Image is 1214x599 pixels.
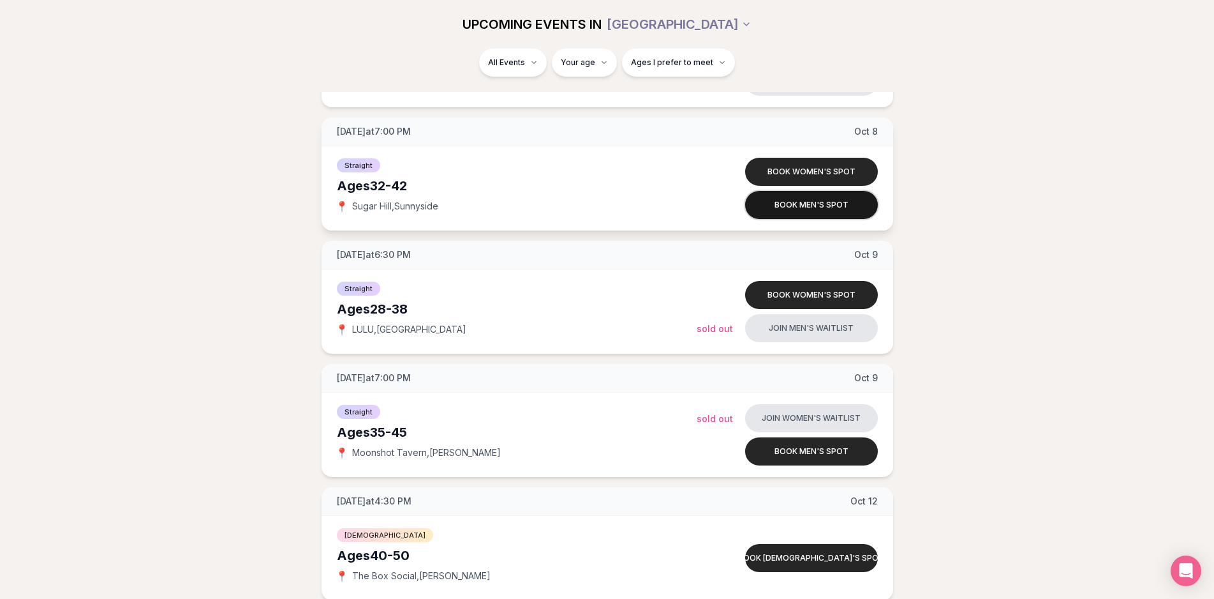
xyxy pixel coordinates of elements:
[337,571,347,581] span: 📍
[745,281,878,309] button: Book women's spot
[745,544,878,572] button: Book [DEMOGRAPHIC_DATA]'s spot
[337,248,411,261] span: [DATE] at 6:30 PM
[631,57,713,68] span: Ages I prefer to meet
[854,248,878,261] span: Oct 9
[337,324,347,335] span: 📍
[337,158,380,172] span: Straight
[352,323,466,336] span: LULU , [GEOGRAPHIC_DATA]
[745,404,878,432] button: Join women's waitlist
[337,495,411,508] span: [DATE] at 4:30 PM
[745,437,878,466] button: Book men's spot
[463,15,602,33] span: UPCOMING EVENTS IN
[337,372,411,384] span: [DATE] at 7:00 PM
[337,125,411,138] span: [DATE] at 7:00 PM
[607,10,751,38] button: [GEOGRAPHIC_DATA]
[352,446,501,459] span: Moonshot Tavern , [PERSON_NAME]
[552,49,617,77] button: Your age
[337,177,697,195] div: Ages 32-42
[337,448,347,458] span: 📍
[697,323,733,334] span: Sold Out
[337,282,380,296] span: Straight
[854,372,878,384] span: Oct 9
[745,314,878,342] button: Join men's waitlist
[488,57,525,68] span: All Events
[854,125,878,138] span: Oct 8
[352,200,438,213] span: Sugar Hill , Sunnyside
[561,57,595,68] span: Your age
[337,300,697,318] div: Ages 28-38
[337,528,433,542] span: [DEMOGRAPHIC_DATA]
[337,405,380,419] span: Straight
[622,49,735,77] button: Ages I prefer to meet
[745,158,878,186] button: Book women's spot
[337,423,697,441] div: Ages 35-45
[1171,556,1201,586] div: Open Intercom Messenger
[850,495,878,508] span: Oct 12
[479,49,547,77] button: All Events
[337,201,347,211] span: 📍
[745,191,878,219] button: Book men's spot
[337,547,697,565] div: Ages 40-50
[697,413,733,424] span: Sold Out
[352,570,491,582] span: The Box Social , [PERSON_NAME]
